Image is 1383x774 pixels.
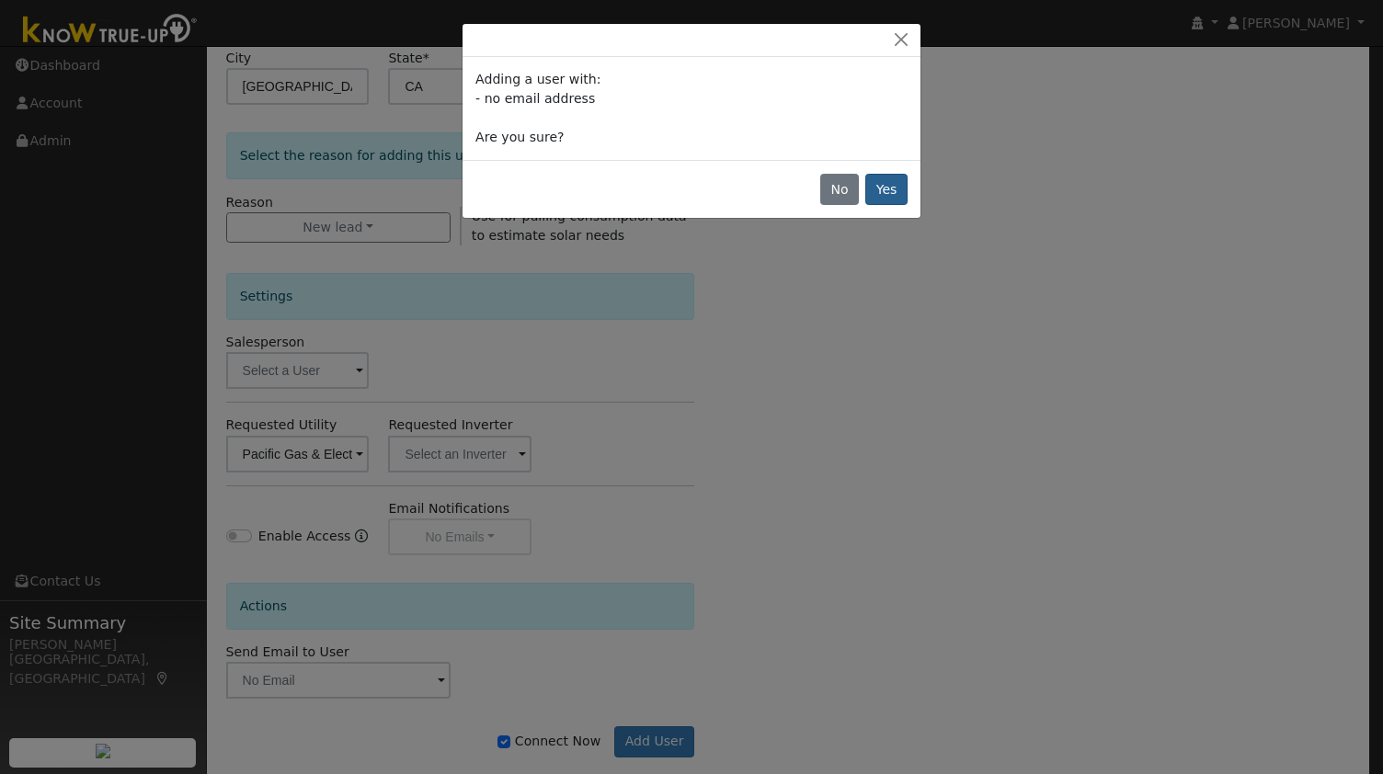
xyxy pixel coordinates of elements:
button: Close [888,30,914,50]
span: Adding a user with: [475,72,600,86]
button: Yes [865,174,908,205]
span: - no email address [475,91,595,106]
span: Are you sure? [475,130,564,144]
button: No [820,174,859,205]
